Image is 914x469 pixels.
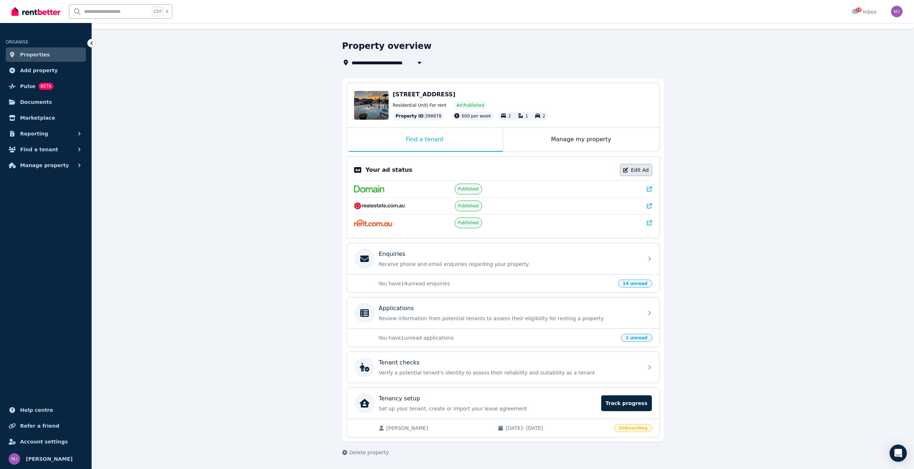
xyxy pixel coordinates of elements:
[396,113,424,119] span: Property ID
[621,334,652,342] span: 1 unread
[11,6,60,17] img: RentBetter
[542,114,545,119] span: 2
[890,445,907,462] div: Open Intercom Messenger
[366,166,412,174] p: Your ad status
[6,63,86,78] a: Add property
[20,422,59,430] span: Refer a friend
[6,111,86,125] a: Marketplace
[461,114,491,119] span: 600 per week
[20,82,36,91] span: Pulse
[342,40,432,52] h1: Property overview
[347,128,503,152] div: Find a tenant
[20,437,68,446] span: Account settings
[6,79,86,93] a: PulseBETA
[347,243,659,274] a: EnquiriesReceive phone and email enquiries regarding your property
[20,114,55,122] span: Marketplace
[379,394,420,403] p: Tenancy setup
[6,127,86,141] button: Reporting
[20,66,58,75] span: Add property
[525,114,528,119] span: 1
[458,186,479,192] span: Published
[342,449,389,456] button: Delete property
[379,250,405,258] p: Enquiries
[856,8,862,12] span: 14
[347,298,659,328] a: ApplicationsReview information from potential tenants to assess their eligibility for renting a p...
[166,9,168,14] span: k
[354,202,405,210] img: RealEstate.com.au
[379,405,597,412] p: Set up your tenant, create or import your lease agreement
[6,419,86,433] a: Refer a friend
[601,395,651,411] span: Track progress
[9,453,20,465] img: Michael Josefski
[347,352,659,383] a: Tenant checksVerify a potential tenant's identity to assess their reliability and suitability as ...
[6,434,86,449] a: Account settings
[379,280,614,287] p: You have 14 unread enquiries
[379,261,639,268] p: Receive phone and email enquiries regarding your property
[6,158,86,173] button: Manage property
[354,185,384,193] img: Domain.com.au
[6,47,86,62] a: Properties
[6,142,86,157] button: Find a tenant
[379,358,420,367] p: Tenant checks
[20,98,52,106] span: Documents
[152,7,163,16] span: Ctrl
[20,129,48,138] span: Reporting
[20,161,69,170] span: Manage property
[347,388,659,419] a: Tenancy setupSet up your tenant, create or import your lease agreementTrack progress
[6,40,28,45] span: ORGANISE
[379,304,414,313] p: Applications
[6,95,86,109] a: Documents
[393,91,456,98] span: [STREET_ADDRESS]
[393,102,446,108] span: Residential Unit | For rent
[852,8,877,15] div: Inbox
[20,145,58,154] span: Find a tenant
[458,220,479,226] span: Published
[6,403,86,417] a: Help centre
[20,50,50,59] span: Properties
[620,164,652,176] a: Edit Ad
[379,315,639,322] p: Review information from potential tenants to assess their eligibility for renting a property
[379,369,639,376] p: Verify a potential tenant's identity to assess their reliability and suitability as a tenant
[618,280,652,288] span: 14 unread
[393,112,445,120] div: : 398878
[506,424,610,432] span: [DATE] - [DATE]
[891,6,903,17] img: Michael Josefski
[458,203,479,209] span: Published
[386,424,491,432] span: [PERSON_NAME]
[508,114,511,119] span: 2
[20,406,53,414] span: Help centre
[614,424,652,432] span: Onboarding
[38,83,54,90] span: BETA
[354,219,393,226] img: Rent.com.au
[26,455,73,463] span: [PERSON_NAME]
[379,334,617,341] p: You have 1 unread applications
[349,449,389,456] span: Delete property
[503,128,659,152] div: Manage my property
[456,102,484,108] span: Ad: Published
